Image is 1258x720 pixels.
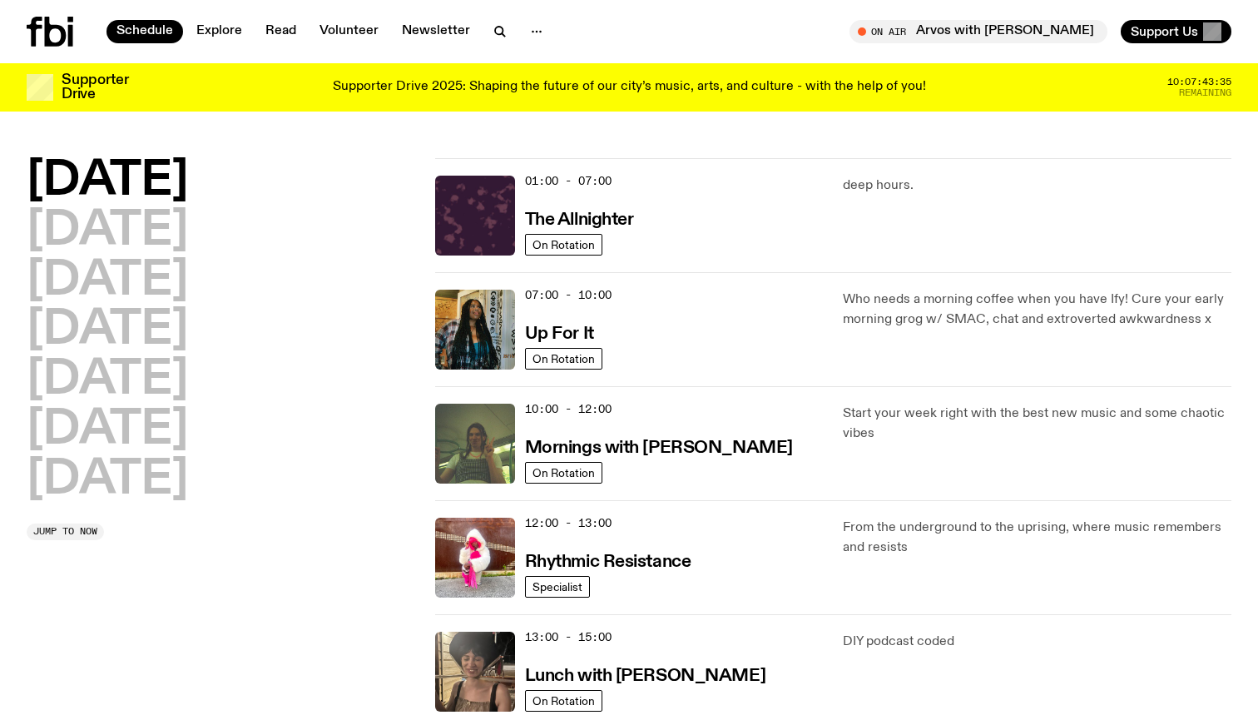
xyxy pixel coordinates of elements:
[27,208,188,255] button: [DATE]
[27,158,188,205] button: [DATE]
[310,20,389,43] a: Volunteer
[525,629,612,645] span: 13:00 - 15:00
[525,554,691,571] h3: Rhythmic Resistance
[525,690,602,712] a: On Rotation
[849,20,1107,43] button: On AirArvos with [PERSON_NAME]
[525,348,602,370] a: On Rotation
[1179,88,1231,97] span: Remaining
[62,73,128,102] h3: Supporter Drive
[525,515,612,531] span: 12:00 - 13:00
[186,20,252,43] a: Explore
[843,176,1231,196] p: deep hours.
[525,287,612,303] span: 07:00 - 10:00
[106,20,183,43] a: Schedule
[532,352,595,365] span: On Rotation
[525,401,612,417] span: 10:00 - 12:00
[525,173,612,189] span: 01:00 - 07:00
[27,357,188,404] button: [DATE]
[843,290,1231,330] p: Who needs a morning coffee when you have Ify! Cure your early morning grog w/ SMAC, chat and extr...
[27,524,104,540] button: Jump to now
[843,404,1231,444] p: Start your week right with the best new music and some chaotic vibes
[435,404,515,484] img: Jim Kretschmer in a really cute outfit with cute braids, standing on a train holding up a peace s...
[525,234,602,256] a: On Rotation
[525,208,634,229] a: The Allnighter
[525,664,765,685] a: Lunch with [PERSON_NAME]
[27,457,188,504] button: [DATE]
[532,580,582,593] span: Specialist
[255,20,306,43] a: Read
[525,325,594,343] h3: Up For It
[525,462,602,484] a: On Rotation
[843,518,1231,558] p: From the underground to the uprising, where music remembers and resists
[1167,77,1231,87] span: 10:07:43:35
[392,20,480,43] a: Newsletter
[27,307,188,354] button: [DATE]
[525,436,793,457] a: Mornings with [PERSON_NAME]
[1121,20,1231,43] button: Support Us
[525,439,793,457] h3: Mornings with [PERSON_NAME]
[525,668,765,685] h3: Lunch with [PERSON_NAME]
[27,258,188,305] button: [DATE]
[525,550,691,571] a: Rhythmic Resistance
[27,407,188,454] button: [DATE]
[843,632,1231,652] p: DIY podcast coded
[435,290,515,370] img: Ify - a Brown Skin girl with black braided twists, looking up to the side with her tongue stickin...
[532,238,595,251] span: On Rotation
[1131,24,1198,39] span: Support Us
[525,211,634,229] h3: The Allnighter
[525,322,594,343] a: Up For It
[435,518,515,598] img: Attu crouches on gravel in front of a brown wall. They are wearing a white fur coat with a hood, ...
[532,694,595,707] span: On Rotation
[33,527,97,536] span: Jump to now
[525,576,590,598] a: Specialist
[532,466,595,479] span: On Rotation
[333,80,926,95] p: Supporter Drive 2025: Shaping the future of our city’s music, arts, and culture - with the help o...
